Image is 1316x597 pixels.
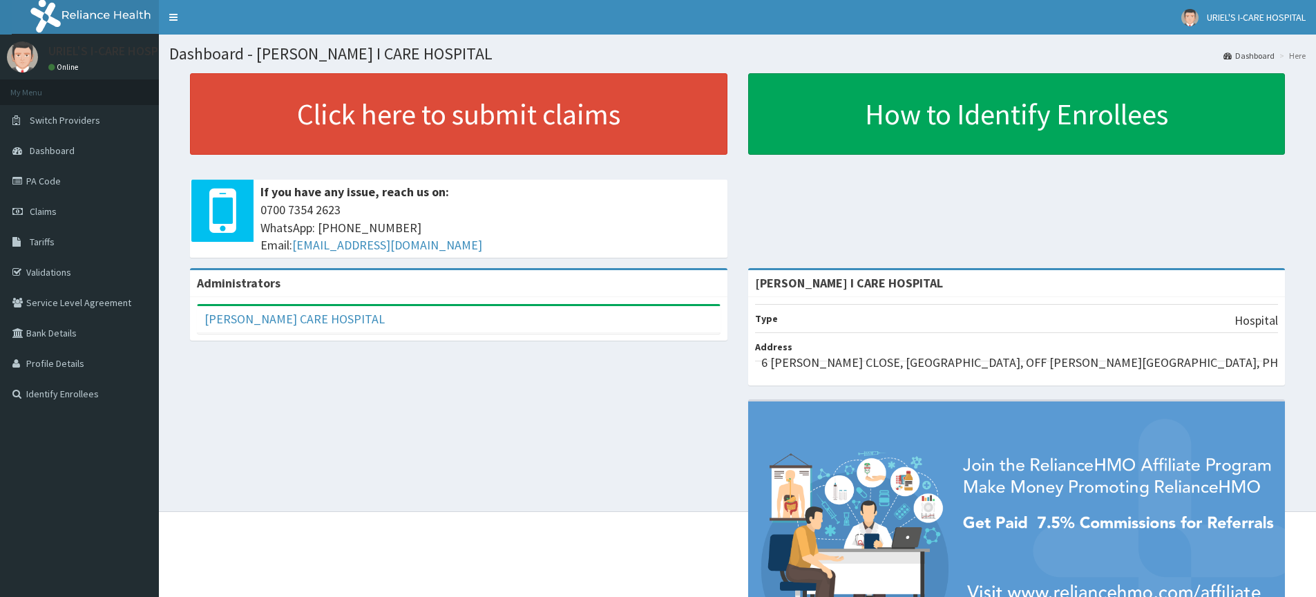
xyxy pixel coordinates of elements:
[748,73,1286,155] a: How to Identify Enrollees
[169,45,1306,63] h1: Dashboard - [PERSON_NAME] I CARE HOSPITAL
[1181,9,1199,26] img: User Image
[30,236,55,248] span: Tariffs
[197,275,280,291] b: Administrators
[260,201,721,254] span: 0700 7354 2623 WhatsApp: [PHONE_NUMBER] Email:
[260,184,449,200] b: If you have any issue, reach us on:
[30,114,100,126] span: Switch Providers
[755,341,792,353] b: Address
[204,311,385,327] a: [PERSON_NAME] CARE HOSPITAL
[30,205,57,218] span: Claims
[755,275,943,291] strong: [PERSON_NAME] I CARE HOSPITAL
[292,237,482,253] a: [EMAIL_ADDRESS][DOMAIN_NAME]
[1223,50,1275,61] a: Dashboard
[755,312,778,325] b: Type
[761,354,1278,372] p: 6 [PERSON_NAME] CLOSE, [GEOGRAPHIC_DATA], OFF [PERSON_NAME][GEOGRAPHIC_DATA], PH
[1234,312,1278,330] p: Hospital
[30,144,75,157] span: Dashboard
[48,45,182,57] p: URIEL'S I-CARE HOSPITAL
[7,41,38,73] img: User Image
[1276,50,1306,61] li: Here
[190,73,727,155] a: Click here to submit claims
[48,62,82,72] a: Online
[1207,11,1306,23] span: URIEL'S I-CARE HOSPITAL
